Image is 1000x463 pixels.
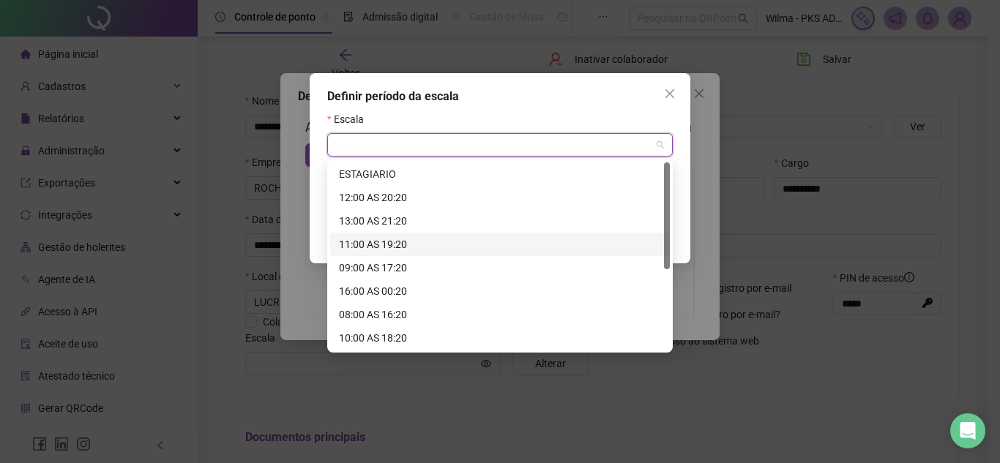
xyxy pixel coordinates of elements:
div: 11:00 AS 19:20 [330,233,670,256]
div: 12:00 AS 20:20 [330,186,670,209]
div: 13:00 AS 21:20 [330,209,670,233]
div: 10:00 AS 18:20 [339,330,661,346]
div: 16:00 AS 00:20 [330,279,670,303]
div: Open Intercom Messenger [950,413,985,448]
div: 09:00 AS 17:20 [339,260,661,276]
span: close [664,88,676,99]
div: ESTAGIARIO [330,162,670,186]
div: 10:00 AS 18:20 [330,326,670,350]
div: 13:00 AS 21:20 [339,213,661,229]
button: Close [658,82,682,105]
div: 11:00 AS 19:20 [339,236,661,252]
div: ESTAGIARIO [339,166,661,182]
div: 08:00 AS 16:20 [339,306,661,323]
div: Definir período da escala [327,88,673,105]
div: 08:00 AS 16:20 [330,303,670,326]
div: 09:00 AS 17:20 [330,256,670,279]
div: 16:00 AS 00:20 [339,283,661,299]
label: Escala [327,111,373,127]
div: 12:00 AS 20:20 [339,189,661,206]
